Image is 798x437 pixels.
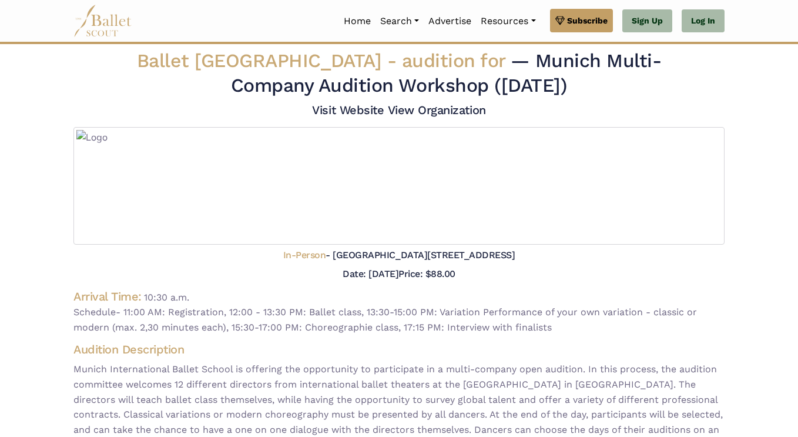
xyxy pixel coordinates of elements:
[682,9,725,33] a: Log In
[283,249,515,262] h5: - [GEOGRAPHIC_DATA][STREET_ADDRESS]
[398,268,455,279] h5: Price: $88.00
[137,49,511,72] span: Ballet [GEOGRAPHIC_DATA] -
[343,268,398,279] h5: Date: [DATE]
[73,127,725,245] img: Logo
[388,103,486,117] a: View Organization
[622,9,672,33] a: Sign Up
[402,49,505,72] span: audition for
[476,9,540,34] a: Resources
[567,14,608,27] span: Subscribe
[424,9,476,34] a: Advertise
[231,49,662,96] span: — Munich Multi-Company Audition Workshop ([DATE])
[555,14,565,27] img: gem.svg
[375,9,424,34] a: Search
[144,292,189,303] span: 10:30 a.m.
[339,9,375,34] a: Home
[550,9,613,32] a: Subscribe
[312,103,384,117] a: Visit Website
[73,305,725,335] span: Schedule- 11:00 AM: Registration, 12:00 - 13:30 PM: Ballet class, 13:30-15:00 PM: Variation Perfo...
[73,289,142,303] h4: Arrival Time:
[73,342,725,357] h4: Audition Description
[283,249,326,261] span: In-Person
